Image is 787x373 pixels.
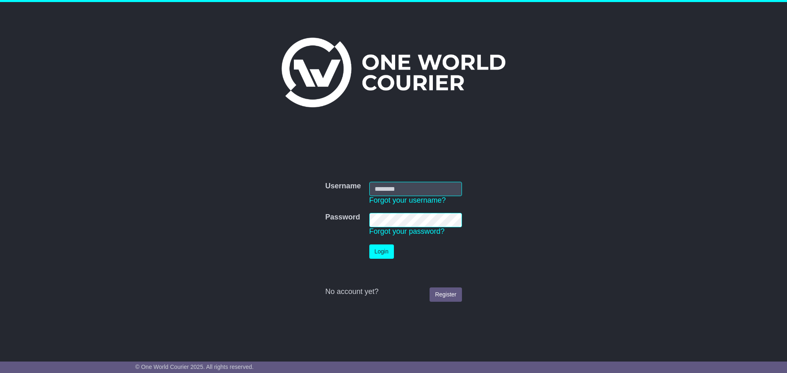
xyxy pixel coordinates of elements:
label: Username [325,182,361,191]
button: Login [369,244,394,259]
a: Forgot your password? [369,227,445,235]
div: No account yet? [325,287,462,296]
label: Password [325,213,360,222]
span: © One World Courier 2025. All rights reserved. [135,364,254,370]
img: One World [282,38,505,107]
a: Register [430,287,462,302]
a: Forgot your username? [369,196,446,204]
